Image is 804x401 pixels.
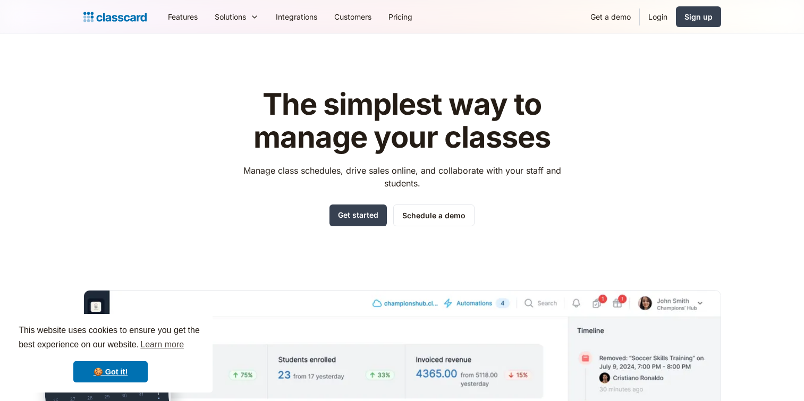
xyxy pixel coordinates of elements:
[73,361,148,382] a: dismiss cookie message
[393,204,475,226] a: Schedule a demo
[582,5,639,29] a: Get a demo
[676,6,721,27] a: Sign up
[267,5,326,29] a: Integrations
[206,5,267,29] div: Solutions
[640,5,676,29] a: Login
[215,11,246,22] div: Solutions
[19,324,202,353] span: This website uses cookies to ensure you get the best experience on our website.
[139,337,185,353] a: learn more about cookies
[684,11,713,22] div: Sign up
[159,5,206,29] a: Features
[380,5,421,29] a: Pricing
[233,88,571,153] h1: The simplest way to manage your classes
[233,164,571,190] p: Manage class schedules, drive sales online, and collaborate with your staff and students.
[329,204,387,226] a: Get started
[9,314,213,393] div: cookieconsent
[83,10,147,24] a: home
[326,5,380,29] a: Customers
